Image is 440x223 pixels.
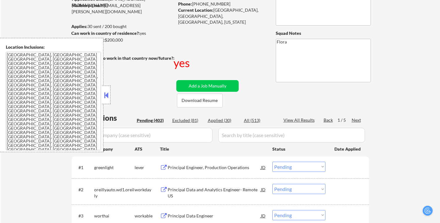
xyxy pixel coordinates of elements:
[168,213,261,219] div: Principal Data Engineer
[78,187,89,193] div: #2
[160,146,266,152] div: Title
[71,37,174,43] div: $200,000
[71,30,140,36] strong: Can work in country of residence?:
[177,94,223,107] button: Download Resume
[324,117,333,123] div: Back
[72,2,174,14] div: [EMAIL_ADDRESS][PERSON_NAME][DOMAIN_NAME]
[283,117,316,123] div: View All Results
[176,80,239,92] button: Add a Job Manually
[135,213,160,219] div: workable
[168,164,261,171] div: Principal Engineer, Production Operations
[6,44,101,50] div: Location Inclusions:
[260,184,266,195] div: JD
[218,128,365,143] input: Search by title (case sensitive)
[71,30,172,36] div: yes
[94,213,135,219] div: worthai
[72,3,104,8] strong: Mailslurp Email:
[276,30,371,36] div: Squad Notes
[208,117,239,124] div: Applied (30)
[178,1,192,6] strong: Phone:
[352,117,362,123] div: Next
[334,146,362,152] div: Date Applied
[135,164,160,171] div: lever
[73,128,212,143] input: Search by company (case sensitive)
[71,23,174,30] div: 30 sent / 200 bought
[172,117,203,124] div: Excluded (81)
[260,162,266,173] div: JD
[94,146,135,152] div: Company
[178,1,266,7] div: [PHONE_NUMBER]
[272,143,325,154] div: Status
[135,187,160,193] div: workday
[78,164,89,171] div: #1
[174,55,191,71] div: yes
[94,164,135,171] div: greenlight
[337,117,352,123] div: 1 / 5
[137,117,168,124] div: Pending (402)
[178,7,213,13] strong: Current Location:
[244,117,275,124] div: All (513)
[94,187,135,199] div: oreillyauto.wd1.oreilly
[135,146,160,152] div: ATS
[260,210,266,221] div: JD
[178,7,266,25] div: [GEOGRAPHIC_DATA], [GEOGRAPHIC_DATA], [GEOGRAPHIC_DATA], [US_STATE]
[71,37,105,43] strong: Minimum salary:
[78,213,89,219] div: #3
[168,187,261,199] div: Principal Data and Analytics Engineer- Remote US
[71,24,87,29] strong: Applies:
[72,55,174,61] strong: Will need Visa to work in that country now/future?:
